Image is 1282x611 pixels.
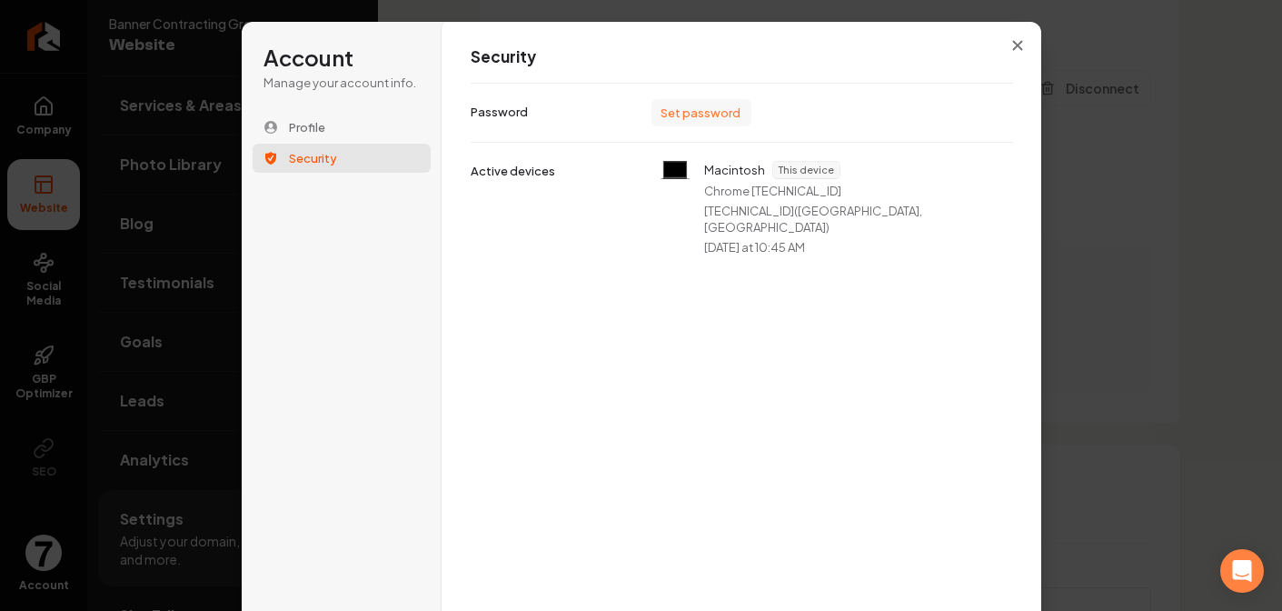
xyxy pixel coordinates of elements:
p: Manage your account info. [263,75,420,91]
button: Profile [253,113,431,142]
p: [DATE] at 10:45 AM [704,239,805,255]
span: Profile [289,119,325,135]
div: Open Intercom Messenger [1220,549,1264,593]
h1: Account [263,44,420,73]
span: Security [289,150,337,166]
button: Security [253,144,431,173]
p: Chrome [TECHNICAL_ID] [704,183,841,199]
p: Macintosh [704,162,765,178]
h1: Security [471,46,1013,68]
button: Set password [651,99,751,126]
p: [TECHNICAL_ID] ( [GEOGRAPHIC_DATA], [GEOGRAPHIC_DATA] ) [704,203,1009,235]
button: Close modal [1001,29,1034,62]
span: This device [773,162,840,178]
p: Active devices [471,163,555,179]
p: Password [471,104,528,120]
